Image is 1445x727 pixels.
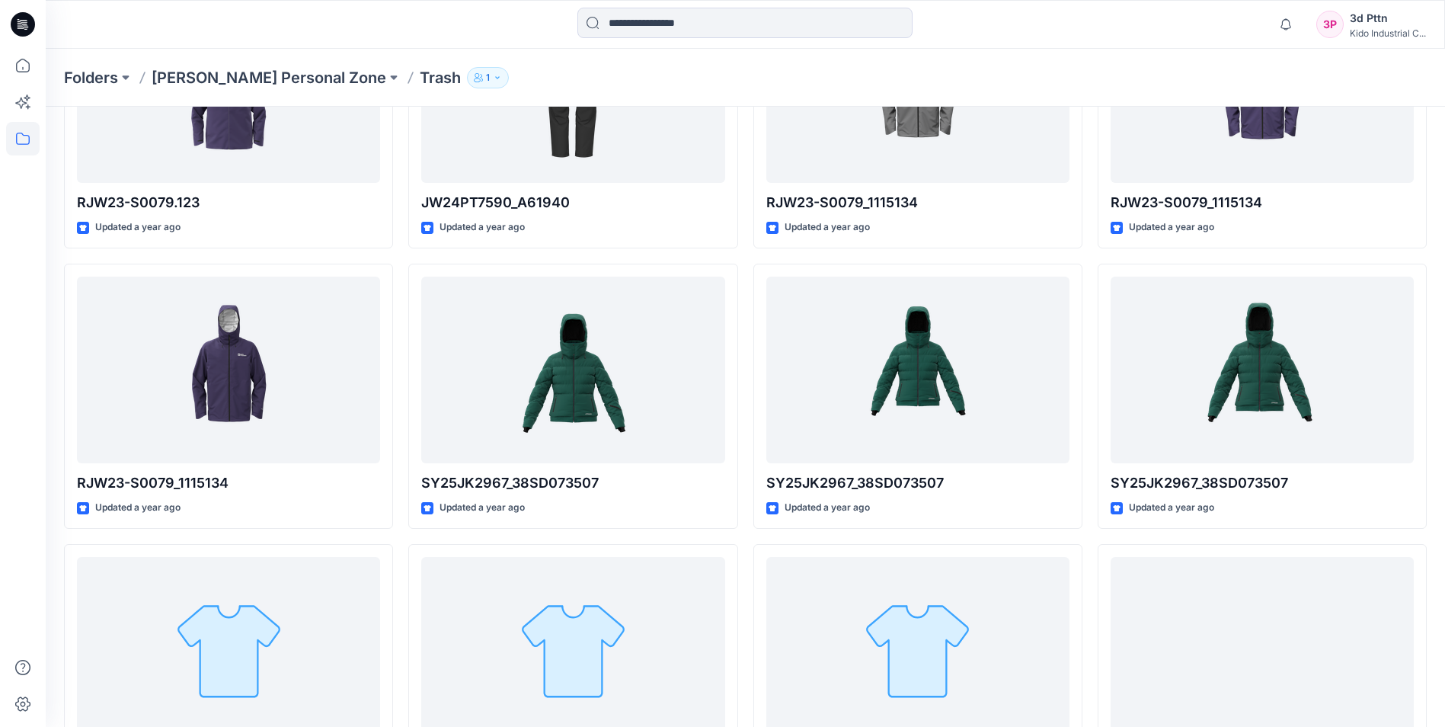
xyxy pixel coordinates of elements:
[766,277,1069,463] a: SY25JK2967_38SD073507
[1129,219,1214,235] p: Updated a year ago
[420,67,461,88] p: Trash
[421,277,724,463] a: SY25JK2967_38SD073507
[421,192,724,213] p: JW24PT7590_A61940
[440,219,525,235] p: Updated a year ago
[152,67,386,88] a: [PERSON_NAME] Personal Zone
[421,472,724,494] p: SY25JK2967_38SD073507
[766,472,1069,494] p: SY25JK2967_38SD073507
[785,500,870,516] p: Updated a year ago
[1111,472,1414,494] p: SY25JK2967_38SD073507
[785,219,870,235] p: Updated a year ago
[1350,9,1426,27] div: 3d Pttn
[77,277,380,463] a: RJW23-S0079_1115134
[1350,27,1426,39] div: Kido Industrial C...
[1111,192,1414,213] p: RJW23-S0079_1115134
[467,67,509,88] button: 1
[1316,11,1344,38] div: 3P
[440,500,525,516] p: Updated a year ago
[77,192,380,213] p: RJW23-S0079.123
[95,500,181,516] p: Updated a year ago
[486,69,490,86] p: 1
[1111,277,1414,463] a: SY25JK2967_38SD073507
[1129,500,1214,516] p: Updated a year ago
[766,192,1069,213] p: RJW23-S0079_1115134
[77,472,380,494] p: RJW23-S0079_1115134
[64,67,118,88] a: Folders
[95,219,181,235] p: Updated a year ago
